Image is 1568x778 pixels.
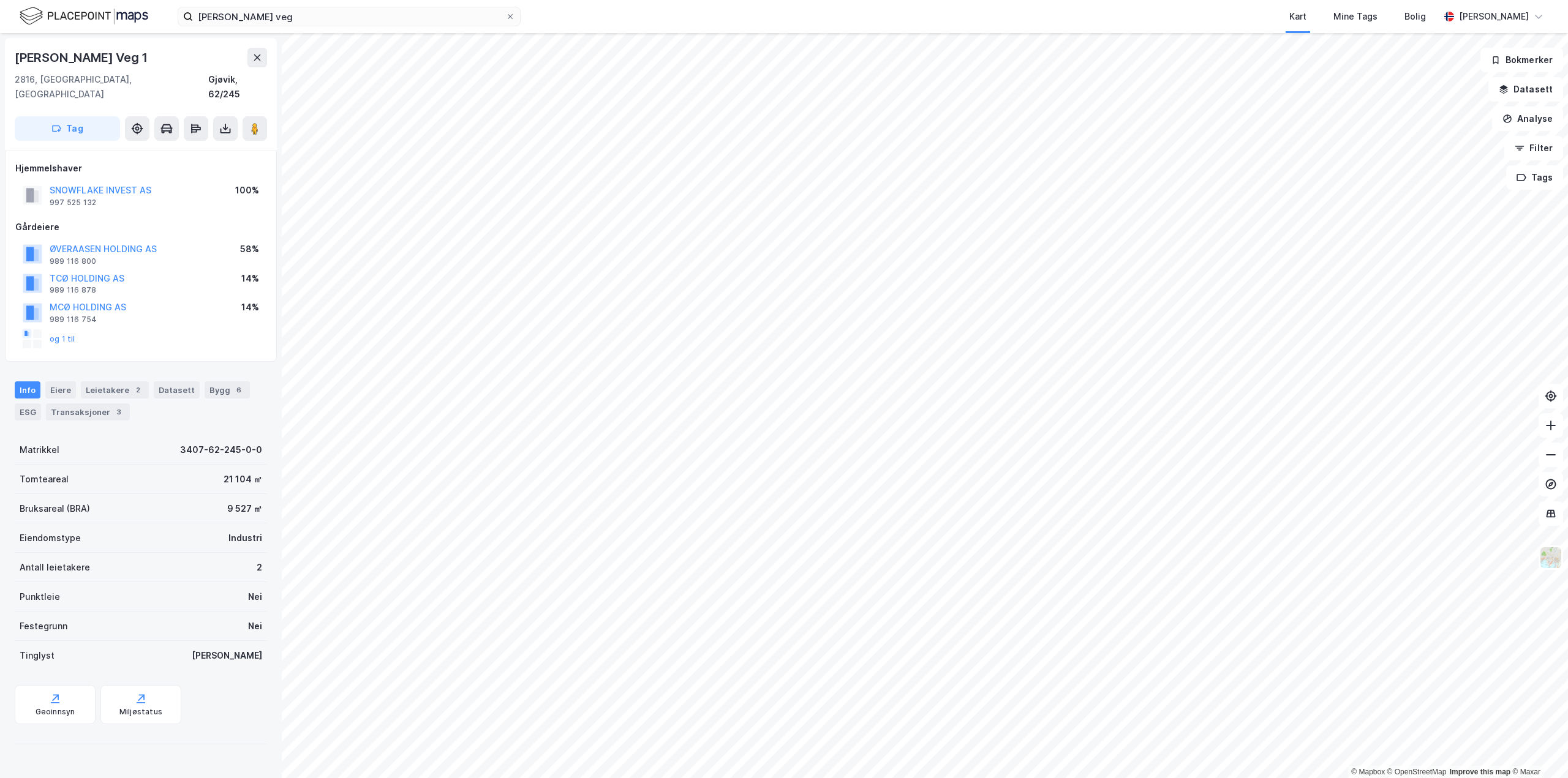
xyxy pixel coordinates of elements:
[50,198,96,208] div: 997 525 132
[1459,9,1529,24] div: [PERSON_NAME]
[119,707,162,717] div: Miljøstatus
[1504,136,1563,160] button: Filter
[15,403,41,421] div: ESG
[50,256,96,266] div: 989 116 800
[205,381,250,398] div: Bygg
[154,381,200,398] div: Datasett
[224,472,262,487] div: 21 104 ㎡
[20,648,55,663] div: Tinglyst
[192,648,262,663] div: [PERSON_NAME]
[20,443,59,457] div: Matrikkel
[20,6,148,27] img: logo.f888ab2527a4732fd821a326f86c7f29.svg
[132,384,144,396] div: 2
[20,560,90,575] div: Antall leietakere
[208,72,267,102] div: Gjøvik, 62/245
[20,531,81,545] div: Eiendomstype
[36,707,75,717] div: Geoinnsyn
[1488,77,1563,102] button: Datasett
[241,271,259,286] div: 14%
[20,589,60,604] div: Punktleie
[15,72,208,102] div: 2816, [GEOGRAPHIC_DATA], [GEOGRAPHIC_DATA]
[180,443,262,457] div: 3407-62-245-0-0
[227,501,262,516] div: 9 527 ㎡
[257,560,262,575] div: 2
[113,406,125,418] div: 3
[15,381,40,398] div: Info
[15,48,150,67] div: [PERSON_NAME] Veg 1
[20,619,67,634] div: Festegrunn
[1387,768,1447,776] a: OpenStreetMap
[1507,719,1568,778] iframe: Chat Widget
[1492,107,1563,131] button: Analyse
[20,501,90,516] div: Bruksareal (BRA)
[1351,768,1385,776] a: Mapbox
[15,161,266,176] div: Hjemmelshaver
[240,242,259,256] div: 58%
[50,315,97,324] div: 989 116 754
[81,381,149,398] div: Leietakere
[193,7,505,26] input: Søk på adresse, matrikkel, gårdeiere, leietakere eller personer
[1404,9,1426,24] div: Bolig
[50,285,96,295] div: 989 116 878
[15,220,266,234] div: Gårdeiere
[20,472,69,487] div: Tomteareal
[241,300,259,315] div: 14%
[1480,48,1563,72] button: Bokmerker
[228,531,262,545] div: Industri
[1506,165,1563,190] button: Tags
[1333,9,1378,24] div: Mine Tags
[15,116,120,141] button: Tag
[1289,9,1306,24] div: Kart
[1450,768,1510,776] a: Improve this map
[45,381,76,398] div: Eiere
[46,403,130,421] div: Transaksjoner
[248,589,262,604] div: Nei
[248,619,262,634] div: Nei
[235,183,259,198] div: 100%
[1539,546,1562,569] img: Z
[1507,719,1568,778] div: Kontrollprogram for chat
[233,384,245,396] div: 6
